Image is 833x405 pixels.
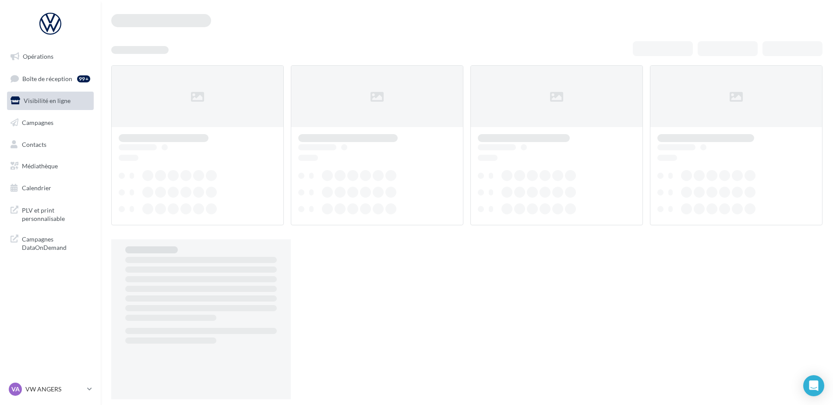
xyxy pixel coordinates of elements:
[77,75,90,82] div: 99+
[5,157,95,175] a: Médiathèque
[22,184,51,192] span: Calendrier
[5,179,95,197] a: Calendrier
[23,53,53,60] span: Opérations
[5,92,95,110] a: Visibilité en ligne
[5,69,95,88] a: Boîte de réception99+
[7,381,94,398] a: VA VW ANGERS
[25,385,84,394] p: VW ANGERS
[11,385,20,394] span: VA
[24,97,71,104] span: Visibilité en ligne
[22,162,58,170] span: Médiathèque
[5,47,95,66] a: Opérations
[5,230,95,256] a: Campagnes DataOnDemand
[5,114,95,132] a: Campagnes
[22,204,90,223] span: PLV et print personnalisable
[803,375,824,396] div: Open Intercom Messenger
[5,135,95,154] a: Contacts
[22,233,90,252] span: Campagnes DataOnDemand
[22,75,72,82] span: Boîte de réception
[22,119,53,126] span: Campagnes
[22,140,46,148] span: Contacts
[5,201,95,227] a: PLV et print personnalisable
